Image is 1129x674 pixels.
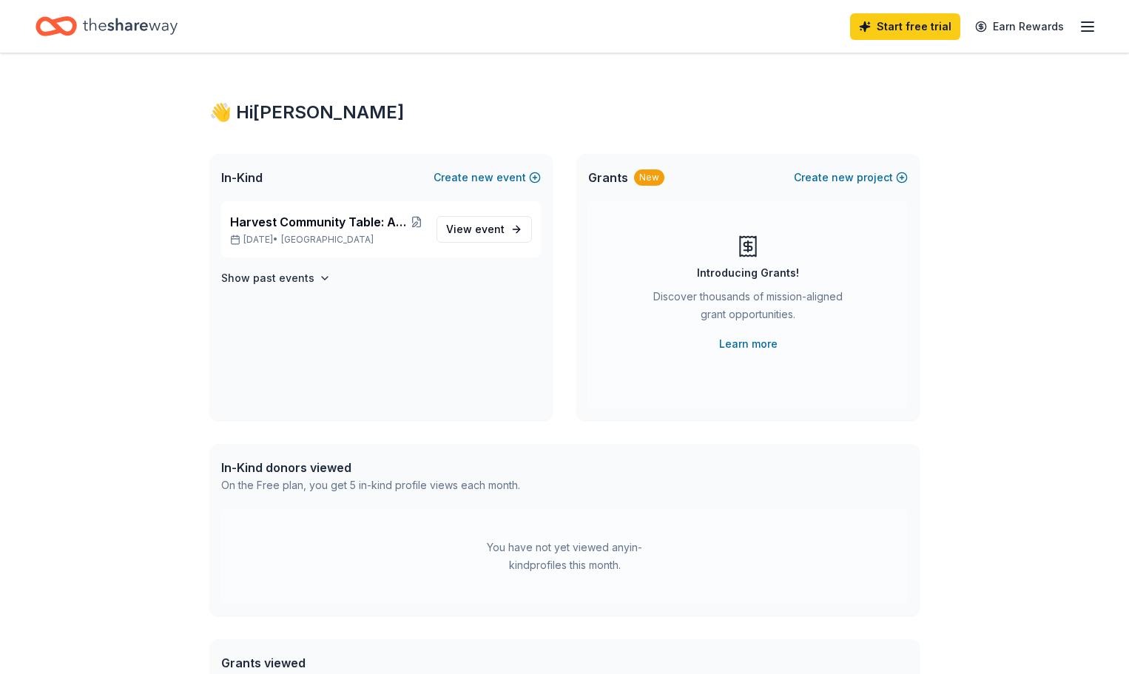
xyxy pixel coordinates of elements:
[471,169,493,186] span: new
[230,234,425,246] p: [DATE] •
[36,9,178,44] a: Home
[221,269,314,287] h4: Show past events
[719,335,778,353] a: Learn more
[281,234,374,246] span: [GEOGRAPHIC_DATA]
[966,13,1073,40] a: Earn Rewards
[634,169,664,186] div: New
[794,169,908,186] button: Createnewproject
[832,169,854,186] span: new
[588,169,628,186] span: Grants
[446,220,505,238] span: View
[221,476,520,494] div: On the Free plan, you get 5 in-kind profile views each month.
[221,654,512,672] div: Grants viewed
[221,269,331,287] button: Show past events
[472,539,657,574] div: You have not yet viewed any in-kind profiles this month.
[647,288,849,329] div: Discover thousands of mission-aligned grant opportunities.
[475,223,505,235] span: event
[697,264,799,282] div: Introducing Grants!
[437,216,532,243] a: View event
[221,459,520,476] div: In-Kind donors viewed
[434,169,541,186] button: Createnewevent
[850,13,960,40] a: Start free trial
[209,101,920,124] div: 👋 Hi [PERSON_NAME]
[221,169,263,186] span: In-Kind
[230,213,408,231] span: Harvest Community Table: An Evening to Gather & Give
